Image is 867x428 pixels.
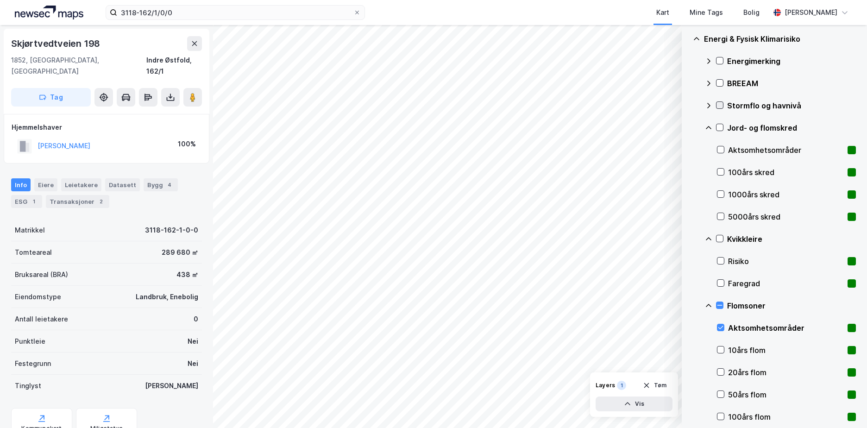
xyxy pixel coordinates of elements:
div: Festegrunn [15,358,51,369]
div: Hjemmelshaver [12,122,201,133]
div: Transaksjoner [46,195,109,208]
div: Antall leietakere [15,314,68,325]
div: Faregrad [728,278,844,289]
div: 3118-162-1-0-0 [145,225,198,236]
div: Aktsomhetsområder [728,322,844,334]
div: Layers [596,382,615,389]
div: Kvikkleire [727,233,856,245]
div: 1000års skred [728,189,844,200]
div: Tinglyst [15,380,41,391]
div: Landbruk, Enebolig [136,291,198,302]
div: 100% [178,138,196,150]
div: Info [11,178,31,191]
div: Aktsomhetsområder [728,145,844,156]
div: Bruksareal (BRA) [15,269,68,280]
div: 438 ㎡ [176,269,198,280]
div: Nei [188,336,198,347]
div: Nei [188,358,198,369]
div: Jord- og flomskred [727,122,856,133]
div: 100års skred [728,167,844,178]
iframe: Chat Widget [821,384,867,428]
button: Vis [596,397,672,411]
div: 50års flom [728,389,844,400]
div: 1 [29,197,38,206]
div: [PERSON_NAME] [785,7,837,18]
div: Skjørtvedtveien 198 [11,36,102,51]
div: Mine Tags [690,7,723,18]
div: Matrikkel [15,225,45,236]
div: Flomsoner [727,300,856,311]
div: Tomteareal [15,247,52,258]
div: 20års flom [728,367,844,378]
button: Tøm [637,378,672,393]
input: Søk på adresse, matrikkel, gårdeiere, leietakere eller personer [117,6,353,19]
div: 1 [617,381,626,390]
div: [PERSON_NAME] [145,380,198,391]
div: Datasett [105,178,140,191]
div: Punktleie [15,336,45,347]
div: 1852, [GEOGRAPHIC_DATA], [GEOGRAPHIC_DATA] [11,55,146,77]
button: Tag [11,88,91,107]
div: Bolig [743,7,760,18]
div: Eiendomstype [15,291,61,302]
div: 10års flom [728,345,844,356]
div: Eiere [34,178,57,191]
div: Energimerking [727,56,856,67]
div: Energi & Fysisk Klimarisiko [704,33,856,44]
img: logo.a4113a55bc3d86da70a041830d287a7e.svg [15,6,83,19]
div: Kart [656,7,669,18]
div: Bygg [144,178,178,191]
div: Indre Østfold, 162/1 [146,55,202,77]
div: Leietakere [61,178,101,191]
div: 289 680 ㎡ [162,247,198,258]
div: 2 [96,197,106,206]
div: 4 [165,180,174,189]
div: Risiko [728,256,844,267]
div: Stormflo og havnivå [727,100,856,111]
div: 5000års skred [728,211,844,222]
div: 100års flom [728,411,844,422]
div: ESG [11,195,42,208]
div: 0 [194,314,198,325]
div: BREEAM [727,78,856,89]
